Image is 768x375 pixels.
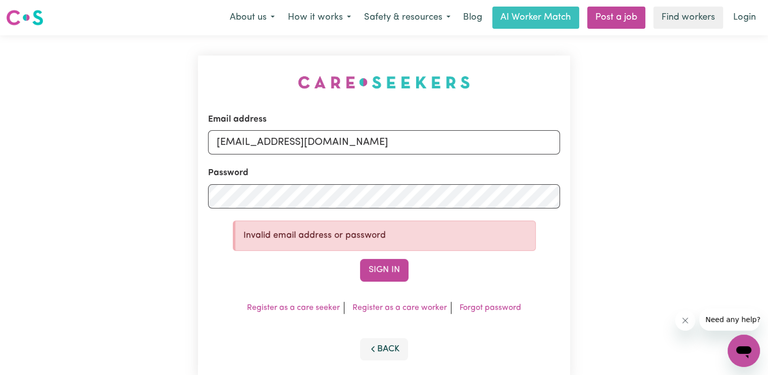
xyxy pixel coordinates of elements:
[360,259,408,281] button: Sign In
[223,7,281,28] button: About us
[459,304,521,312] a: Forgot password
[699,308,760,331] iframe: Message from company
[208,130,560,154] input: Email address
[727,7,762,29] a: Login
[352,304,447,312] a: Register as a care worker
[208,167,248,180] label: Password
[675,310,695,331] iframe: Close message
[360,338,408,360] button: Back
[243,229,527,242] p: Invalid email address or password
[457,7,488,29] a: Blog
[357,7,457,28] button: Safety & resources
[6,6,43,29] a: Careseekers logo
[653,7,723,29] a: Find workers
[247,304,340,312] a: Register as a care seeker
[587,7,645,29] a: Post a job
[6,9,43,27] img: Careseekers logo
[208,113,267,126] label: Email address
[6,7,61,15] span: Need any help?
[492,7,579,29] a: AI Worker Match
[728,335,760,367] iframe: Button to launch messaging window
[281,7,357,28] button: How it works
